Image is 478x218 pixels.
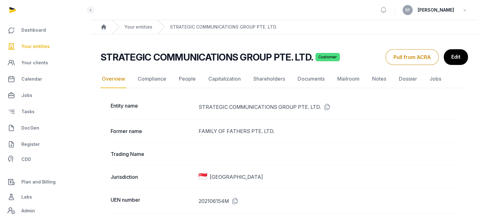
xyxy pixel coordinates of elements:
a: Compliance [136,70,168,88]
span: Admin [21,207,35,215]
dd: 202106154M [199,196,458,206]
a: Jobs [5,88,85,103]
span: [PERSON_NAME] [418,6,454,14]
a: Tasks [5,104,85,119]
nav: Tabs [101,70,468,88]
a: Register [5,137,85,152]
a: Dossier [398,70,418,88]
span: Your entities [21,43,50,50]
span: Register [21,141,40,148]
a: Notes [371,70,387,88]
a: Overview [101,70,126,88]
a: Shareholders [252,70,286,88]
span: [GEOGRAPHIC_DATA] [210,173,263,181]
button: Pull from ACRA [386,49,439,65]
dd: STRATEGIC COMMUNICATIONS GROUP PTE. LTD. [199,102,458,112]
dt: Jurisdiction [111,173,194,181]
a: Your entities [124,24,152,30]
a: Labs [5,189,85,205]
span: CDD [21,156,31,163]
a: CDD [5,153,85,166]
span: Calendar [21,75,42,83]
a: Your clients [5,55,85,70]
span: Your clients [21,59,48,66]
span: SP [405,8,410,12]
a: Jobs [428,70,442,88]
a: Dashboard [5,23,85,38]
dt: Trading Name [111,150,194,158]
a: Documents [296,70,326,88]
dt: UEN number [111,196,194,206]
span: Tasks [21,108,35,115]
a: Admin [5,205,85,217]
a: Capitalization [207,70,242,88]
span: Plan and Billing [21,178,56,186]
dt: Entity name [111,102,194,112]
span: Jobs [21,92,32,99]
span: DocGen [21,124,39,132]
a: People [178,70,197,88]
a: Edit [444,49,468,65]
dt: Former name [111,127,194,135]
a: Mailroom [336,70,361,88]
a: DocGen [5,120,85,136]
a: Your entities [5,39,85,54]
h2: STRATEGIC COMMUNICATIONS GROUP PTE. LTD. [101,51,313,63]
dd: FAMILY OF FATHERS PTE. LTD. [199,127,458,135]
span: Customer [316,53,340,61]
span: Dashboard [21,26,46,34]
button: SP [403,5,413,15]
a: Calendar [5,72,85,87]
a: STRATEGIC COMMUNICATIONS GROUP PTE. LTD. [170,24,277,30]
span: Labs [21,193,32,201]
a: Plan and Billing [5,174,85,189]
nav: Breadcrumb [91,20,478,34]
